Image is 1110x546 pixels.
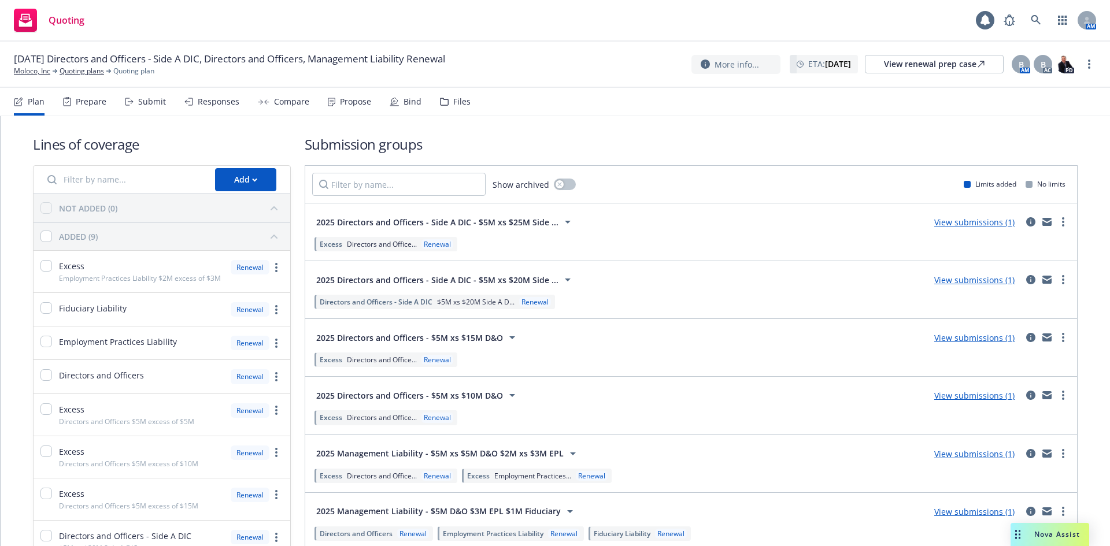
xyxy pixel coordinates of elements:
[231,488,269,502] div: Renewal
[934,390,1015,401] a: View submissions (1)
[691,55,780,74] button: More info...
[1040,388,1054,402] a: mail
[59,273,221,283] span: Employment Practices Liability $2M excess of $3M
[316,389,503,402] span: 2025 Directors and Officers - $5M xs $10M D&O
[33,135,291,154] h1: Lines of coverage
[49,16,84,25] span: Quoting
[594,529,650,538] span: Fiduciary Liability
[59,459,198,469] span: Directors and Officers $5M excess of $10M
[59,403,84,415] span: Excess
[421,413,453,422] div: Renewal
[347,413,417,422] span: Directors and Office...
[493,179,549,191] span: Show archived
[312,442,584,465] button: 2025 Management Liability - $5M xs $5M D&O $2M xs $3M EPL
[1056,330,1070,344] a: more
[215,168,276,191] button: Add
[421,239,453,249] div: Renewal
[1040,273,1054,287] a: mail
[347,355,417,365] span: Directors and Office...
[312,384,523,407] button: 2025 Directors and Officers - $5M xs $10M D&O
[76,97,106,106] div: Prepare
[59,227,283,246] button: ADDED (9)
[14,66,50,76] a: Moloco, Inc
[59,369,144,381] span: Directors and Officers
[1024,215,1038,229] a: circleInformation
[655,529,687,538] div: Renewal
[14,52,445,66] span: [DATE] Directors and Officers - Side A DIC, Directors and Officers, Management Liability Renewal
[269,261,283,274] a: more
[1040,504,1054,518] a: mail
[443,529,543,538] span: Employment Practices Liability
[59,260,84,272] span: Excess
[421,471,453,481] div: Renewal
[231,530,269,544] div: Renewal
[1056,55,1074,73] img: photo
[138,97,166,106] div: Submit
[1040,447,1054,460] a: mail
[59,336,177,348] span: Employment Practices Liability
[320,413,342,422] span: Excess
[347,471,417,481] span: Directors and Office...
[1024,504,1038,518] a: circleInformation
[312,326,523,349] button: 2025 Directors and Officers - $5M xs $15M D&O
[231,260,269,274] div: Renewal
[934,506,1015,517] a: View submissions (1)
[548,529,580,538] div: Renewal
[1056,388,1070,402] a: more
[274,97,309,106] div: Compare
[934,448,1015,459] a: View submissions (1)
[494,471,571,481] span: Employment Practices...
[1034,529,1080,539] span: Nova Assist
[316,505,561,517] span: 2025 Management Liability - $5M D&O $3M EPL $1M Fiduciary
[59,231,98,243] div: ADDED (9)
[1040,330,1054,344] a: mail
[59,501,198,511] span: Directors and Officers $5M excess of $15M
[269,336,283,350] a: more
[467,471,490,481] span: Excess
[316,274,558,286] span: 2025 Directors and Officers - Side A DIC - $5M xs $20M Side ...
[59,202,117,214] div: NOT ADDED (0)
[316,332,503,344] span: 2025 Directors and Officers - $5M xs $15M D&O
[320,355,342,365] span: Excess
[316,447,564,459] span: 2025 Management Liability - $5M xs $5M D&O $2M xs $3M EPL
[269,303,283,317] a: more
[576,471,608,481] div: Renewal
[320,471,342,481] span: Excess
[320,297,432,307] span: Directors and Officers - Side A DIC
[305,135,1078,154] h1: Submission groups
[316,216,558,228] span: 2025 Directors and Officers - Side A DIC - $5M xs $25M Side ...
[998,9,1021,32] a: Report a Bug
[437,297,515,307] span: $5M xs $20M Side A D...
[234,169,257,191] div: Add
[60,66,104,76] a: Quoting plans
[113,66,154,76] span: Quoting plan
[231,369,269,384] div: Renewal
[808,58,851,70] span: ETA :
[1056,447,1070,460] a: more
[1019,58,1024,70] span: B
[269,530,283,544] a: more
[1056,215,1070,229] a: more
[884,55,985,73] div: View renewal prep case
[964,179,1016,189] div: Limits added
[825,58,851,69] strong: [DATE]
[404,97,421,106] div: Bind
[1024,330,1038,344] a: circleInformation
[59,302,127,314] span: Fiduciary Liability
[269,488,283,502] a: more
[28,97,45,106] div: Plan
[1041,58,1046,70] span: B
[231,336,269,350] div: Renewal
[1024,9,1048,32] a: Search
[312,500,581,523] button: 2025 Management Liability - $5M D&O $3M EPL $1M Fiduciary
[1051,9,1074,32] a: Switch app
[231,302,269,317] div: Renewal
[715,58,759,70] span: More info...
[1056,273,1070,287] a: more
[312,210,579,233] button: 2025 Directors and Officers - Side A DIC - $5M xs $25M Side ...
[269,403,283,417] a: more
[198,97,239,106] div: Responses
[59,445,84,458] span: Excess
[1026,179,1065,189] div: No limits
[1024,273,1038,287] a: circleInformation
